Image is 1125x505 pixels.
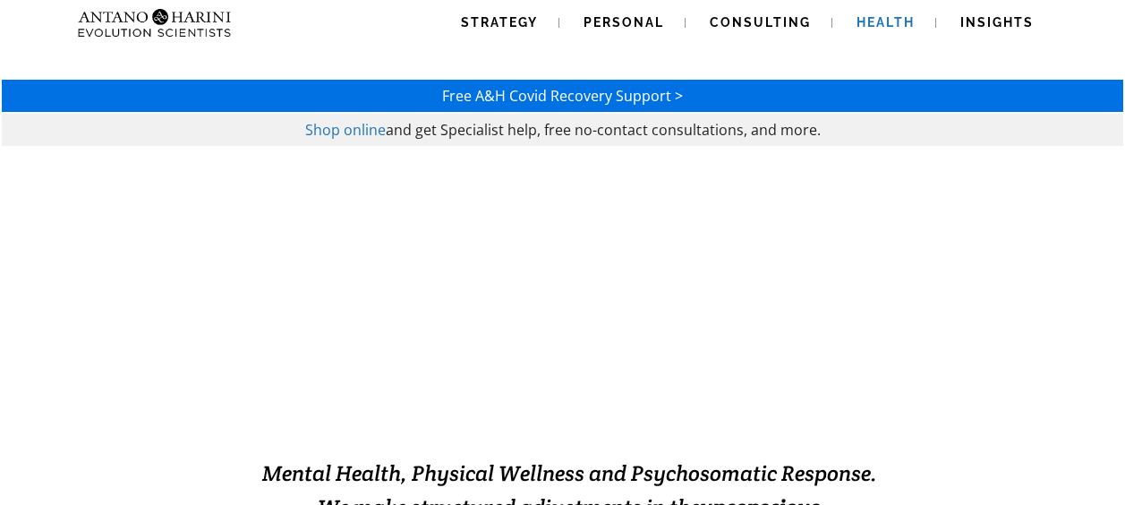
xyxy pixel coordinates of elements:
span: and get Specialist help, free no-contact consultations, and more. [386,120,821,140]
span: Health [857,15,915,30]
span: Strategy [461,15,538,30]
span: Personal [584,15,664,30]
a: Shop online [305,120,386,140]
span: Solving Impossible Situations [354,330,784,419]
a: Free A&H Covid Recovery Support > [442,86,683,106]
span: Consulting [710,15,811,30]
span: Insights [960,15,1034,30]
